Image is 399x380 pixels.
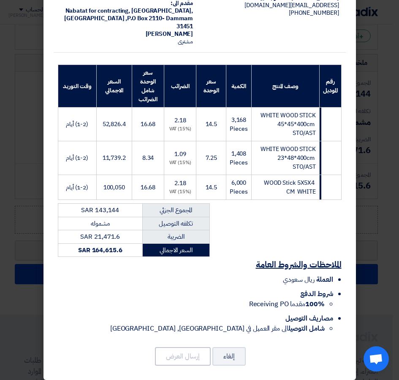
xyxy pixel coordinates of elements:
[206,120,217,129] span: 14.5
[66,154,88,162] span: (1-2) أيام
[244,1,339,10] span: [EMAIL_ADDRESS][DOMAIN_NAME]
[103,120,126,129] span: 52,826.4
[316,275,333,285] span: العملة
[261,111,316,137] span: WHITE WOOD STICK 45*45*400cm STO/AST
[143,230,209,244] td: الضريبة
[78,245,122,255] strong: SAR 164,615.6
[285,313,333,323] span: مصاريف التوصيل
[256,258,342,271] u: الملاحظات والشروط العامة
[143,217,209,230] td: تكلفه التوصيل
[300,289,333,299] span: شروط الدفع
[206,154,217,162] span: 7.25
[143,243,209,257] td: السعر الاجمالي
[264,178,316,196] span: WOOD Stick 5X5X4 CM WHITE
[249,299,325,309] span: مقدما Receiving PO
[288,323,325,334] strong: شامل التوصيل
[261,145,316,171] span: WHITE WOOD STICK 23*48*400cm STO/AST
[142,154,154,162] span: 8.34
[141,183,156,192] span: 16.68
[196,65,226,108] th: سعر الوحدة
[64,6,193,30] span: [GEOGRAPHIC_DATA], [GEOGRAPHIC_DATA] ,P.O Box 2110- Dammam 31451
[289,8,339,17] span: [PHONE_NUMBER]
[132,65,164,108] th: سعر الوحدة شامل الضرائب
[212,347,246,366] button: إلغاء
[164,65,196,108] th: الضرائب
[143,204,209,217] td: المجموع الجزئي
[58,65,96,108] th: وقت التوريد
[206,183,217,192] span: 14.5
[103,154,126,162] span: 11,739.2
[80,232,120,241] span: SAR 21,471.6
[91,219,109,228] span: مشموله
[174,150,186,159] span: 1.09
[168,159,193,167] div: (15%) VAT
[146,30,193,38] span: [PERSON_NAME]
[283,275,315,285] span: ريال سعودي
[320,65,341,108] th: رقم الموديل
[58,323,325,334] li: الى مقر العميل في [GEOGRAPHIC_DATA], [GEOGRAPHIC_DATA]
[58,204,143,217] td: SAR 143,144
[174,116,186,125] span: 2.18
[65,6,130,15] span: Nabatat for contracting,
[66,183,88,192] span: (1-2) أيام
[168,126,193,133] div: (15%) VAT
[141,120,156,129] span: 16.68
[168,189,193,196] div: (15%) VAT
[103,183,125,192] span: 100,050
[251,65,319,108] th: وصف المنتج
[364,346,389,372] div: دردشة مفتوحة
[155,347,211,366] button: إرسال العرض
[230,116,247,133] span: 3,168 Pieces
[305,299,325,309] strong: 100%
[226,65,251,108] th: الكمية
[230,149,247,167] span: 1,408 Pieces
[178,37,193,46] span: مشترى
[66,120,88,129] span: (1-2) أيام
[174,179,186,188] span: 2.18
[230,178,247,196] span: 6,000 Pieces
[96,65,132,108] th: السعر الاجمالي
